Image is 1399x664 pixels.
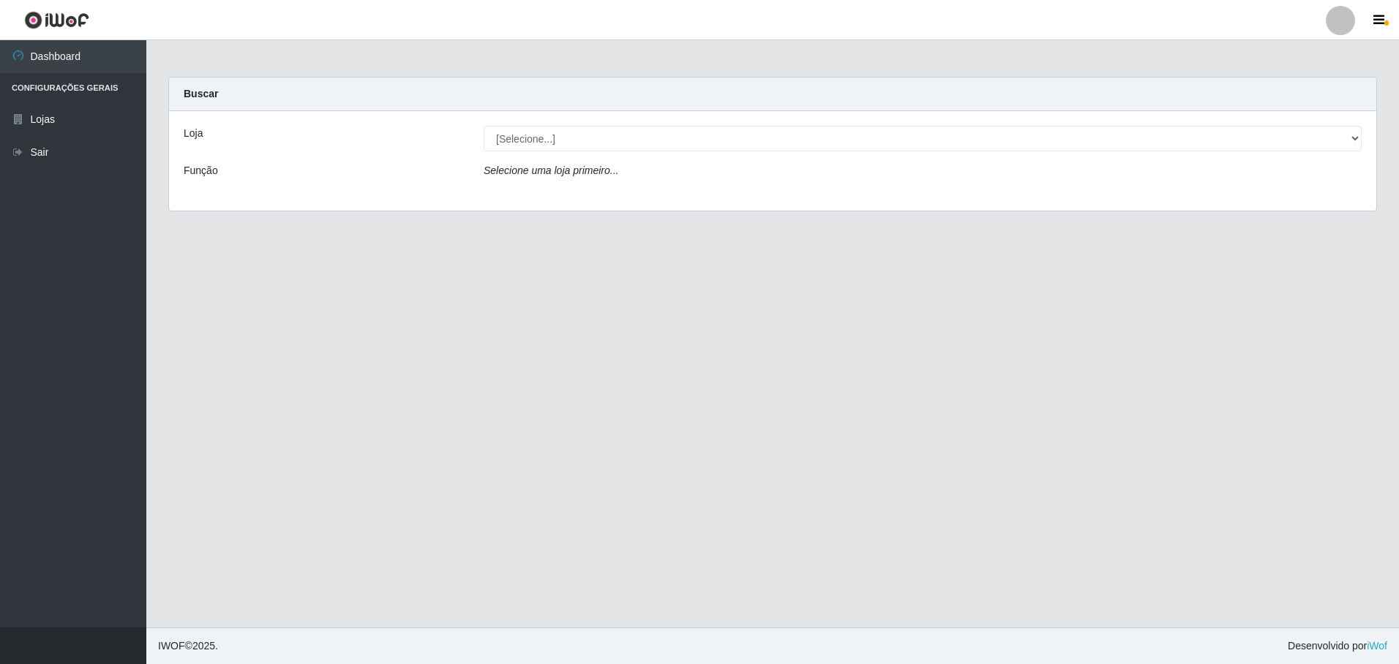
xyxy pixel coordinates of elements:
[158,638,218,654] span: © 2025 .
[1367,640,1387,652] a: iWof
[184,163,218,178] label: Função
[1288,638,1387,654] span: Desenvolvido por
[24,11,89,29] img: CoreUI Logo
[184,126,203,141] label: Loja
[158,640,185,652] span: IWOF
[484,165,618,176] i: Selecione uma loja primeiro...
[184,88,218,99] strong: Buscar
